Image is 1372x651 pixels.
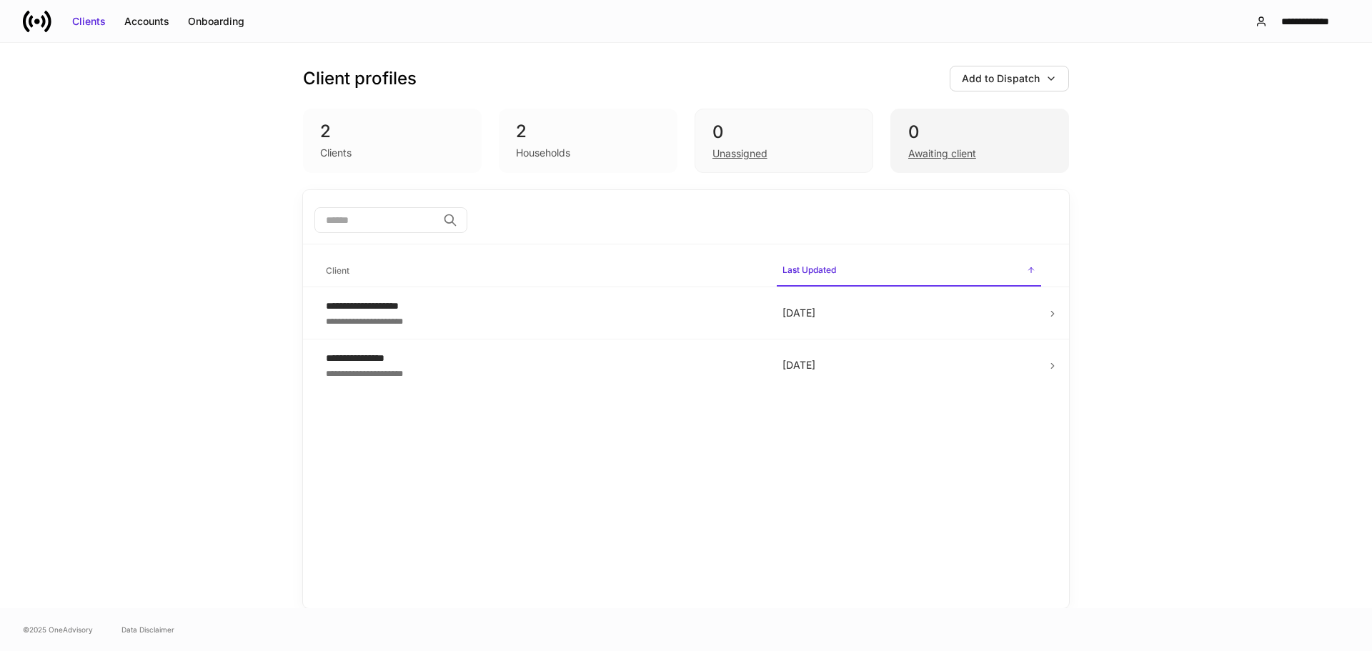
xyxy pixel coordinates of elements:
[23,624,93,635] span: © 2025 OneAdvisory
[782,358,1035,372] p: [DATE]
[908,146,976,161] div: Awaiting client
[72,14,106,29] div: Clients
[782,263,836,277] h6: Last Updated
[516,146,570,160] div: Households
[962,71,1040,86] div: Add to Dispatch
[908,121,1051,144] div: 0
[695,109,873,173] div: 0Unassigned
[115,10,179,33] button: Accounts
[782,306,1035,320] p: [DATE]
[179,10,254,33] button: Onboarding
[121,624,174,635] a: Data Disclaimer
[712,146,767,161] div: Unassigned
[320,257,765,286] span: Client
[188,14,244,29] div: Onboarding
[320,146,352,160] div: Clients
[777,256,1041,287] span: Last Updated
[320,120,464,143] div: 2
[124,14,169,29] div: Accounts
[303,67,417,90] h3: Client profiles
[890,109,1069,173] div: 0Awaiting client
[712,121,855,144] div: 0
[516,120,660,143] div: 2
[326,264,349,277] h6: Client
[63,10,115,33] button: Clients
[950,66,1069,91] button: Add to Dispatch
